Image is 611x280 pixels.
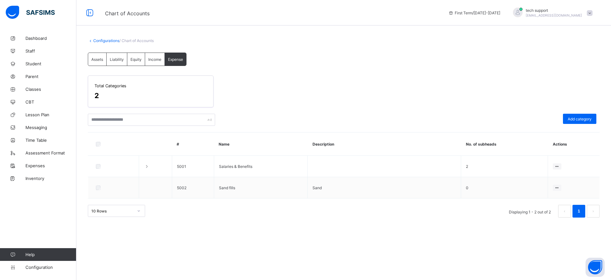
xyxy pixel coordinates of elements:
[130,57,142,62] span: Equity
[586,258,605,277] button: Open asap
[91,57,103,62] span: Assets
[25,125,76,130] span: Messaging
[25,36,76,41] span: Dashboard
[587,205,600,218] button: next page
[587,205,600,218] li: 下一页
[576,207,582,215] a: 1
[95,83,207,88] span: Total Categories
[219,185,235,190] span: Sand fills
[119,38,154,43] span: / Chart of Accounts
[25,48,76,54] span: Staff
[25,74,76,79] span: Parent
[25,61,76,66] span: Student
[25,150,76,155] span: Assessment Format
[526,8,582,13] span: tech support
[504,205,556,218] li: Displaying 1 - 2 out of 2
[461,133,548,156] th: No. of subheads
[308,133,461,156] th: Description
[568,117,592,121] span: Add category
[461,177,548,198] td: 0
[214,133,307,156] th: Name
[507,8,596,18] div: techsupport
[25,163,76,168] span: Expenses
[105,10,150,17] span: Chart of Accounts
[93,38,119,43] a: Configurations
[25,252,76,257] span: Help
[91,209,133,213] div: 10 Rows
[25,99,76,104] span: CBT
[572,205,585,218] li: 1
[110,57,124,62] span: Liability
[558,205,571,218] li: 上一页
[461,156,548,177] td: 2
[95,91,207,100] span: 2
[448,11,500,15] span: session/term information
[219,164,252,169] span: Salaries & Benefits
[172,156,214,177] td: 5001
[168,57,183,62] span: Expense
[313,185,322,190] span: Sand
[25,87,76,92] span: Classes
[25,112,76,117] span: Lesson Plan
[558,205,571,218] button: prev page
[25,138,76,143] span: Time Table
[25,176,76,181] span: Inventory
[6,6,55,19] img: safsims
[548,133,600,156] th: Actions
[526,13,582,17] span: [EMAIL_ADDRESS][DOMAIN_NAME]
[172,177,214,198] td: 5002
[172,133,214,156] th: #
[148,57,161,62] span: Income
[25,265,76,270] span: Configuration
